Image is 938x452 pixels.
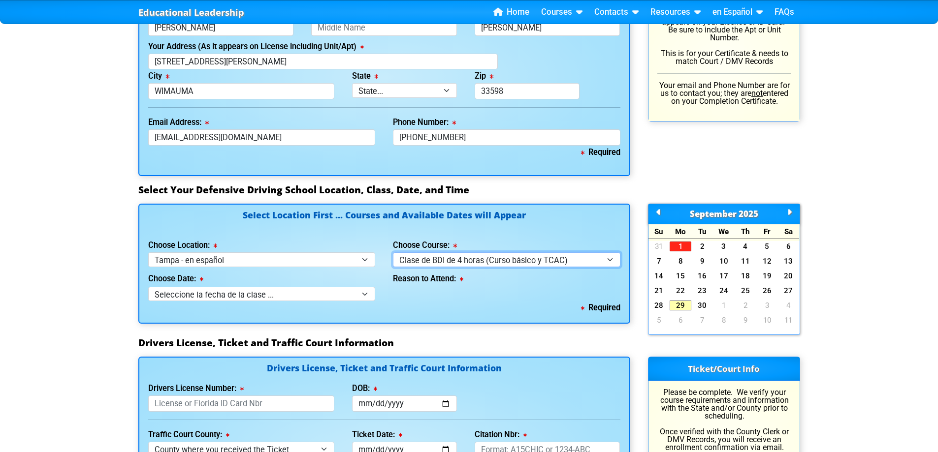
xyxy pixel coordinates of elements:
a: 7 [691,315,713,325]
a: 1 [713,301,735,310]
label: Traffic Court County: [148,431,229,439]
label: Zip [475,72,493,80]
a: 2 [691,241,713,251]
a: 30 [691,301,713,310]
a: 19 [756,271,778,281]
label: Choose Course: [393,241,457,249]
input: First Name [148,20,294,36]
h4: Drivers License, Ticket and Traffic Court Information [148,364,620,374]
a: 5 [756,241,778,251]
a: 9 [691,256,713,266]
label: Citation Nbr: [475,431,527,439]
h4: Select Location First ... Courses and Available Dates will Appear [148,211,620,231]
label: Drivers License Number: [148,385,244,392]
b: Required [581,148,620,157]
a: 22 [670,286,691,296]
a: 6 [670,315,691,325]
a: 16 [691,271,713,281]
a: 12 [756,256,778,266]
a: 28 [648,301,670,310]
a: 24 [713,286,735,296]
label: Choose Location: [148,241,217,249]
div: Mo [670,224,691,239]
h3: Ticket/Court Info [648,357,800,381]
a: 10 [713,256,735,266]
label: Email Address: [148,119,209,126]
a: en Español [709,5,767,20]
div: Th [735,224,756,239]
b: Required [581,303,620,312]
a: 14 [648,271,670,281]
a: 7 [648,256,670,266]
u: not [751,89,763,98]
a: 11 [778,315,800,325]
label: Phone Number: [393,119,456,126]
a: 4 [735,241,756,251]
label: Reason to Attend: [393,275,463,283]
label: Choose Date: [148,275,203,283]
a: 11 [735,256,756,266]
h3: Select Your Defensive Driving School Location, Class, Date, and Time [138,184,800,196]
a: Resources [647,5,705,20]
div: We [713,224,735,239]
label: Ticket Date: [352,431,402,439]
a: Courses [537,5,586,20]
a: 15 [670,271,691,281]
label: DOB: [352,385,377,392]
a: 6 [778,241,800,251]
a: 29 [670,301,691,310]
input: License or Florida ID Card Nbr [148,395,335,412]
input: Middle Name [311,20,457,36]
span: 2025 [739,208,758,219]
a: 3 [713,241,735,251]
a: Contacts [590,5,643,20]
a: 3 [756,301,778,310]
label: City [148,72,169,80]
input: Where we can reach you [393,129,620,146]
a: Home [489,5,533,20]
a: 10 [756,315,778,325]
a: 18 [735,271,756,281]
a: 5 [648,315,670,325]
a: FAQs [771,5,798,20]
a: 17 [713,271,735,281]
a: Educational Leadership [138,4,244,21]
input: 33123 [475,83,580,99]
input: Tallahassee [148,83,335,99]
a: 23 [691,286,713,296]
a: 27 [778,286,800,296]
a: 20 [778,271,800,281]
input: 123 Street Name [148,54,498,70]
input: Last Name [475,20,620,36]
div: Sa [778,224,800,239]
p: Enter your name and address as it appears on your License or ID Card. Be sure to include the Apt ... [657,10,791,65]
div: Tu [691,224,713,239]
a: 31 [648,241,670,251]
a: 25 [735,286,756,296]
a: 2 [735,301,756,310]
p: Your email and Phone Number are for us to contact you; they are entered on your Completion Certif... [657,82,791,105]
input: mm/dd/yyyy [352,395,457,412]
div: Fr [756,224,778,239]
label: Your Address (As it appears on License including Unit/Apt) [148,43,364,51]
a: 9 [735,315,756,325]
span: September [690,208,737,219]
a: 8 [713,315,735,325]
a: 8 [670,256,691,266]
h3: Drivers License, Ticket and Traffic Court Information [138,337,800,349]
div: Su [648,224,670,239]
a: 26 [756,286,778,296]
a: 21 [648,286,670,296]
a: 1 [670,241,691,251]
a: 4 [778,301,800,310]
a: 13 [778,256,800,266]
input: myname@domain.com [148,129,376,146]
label: State [352,72,378,80]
